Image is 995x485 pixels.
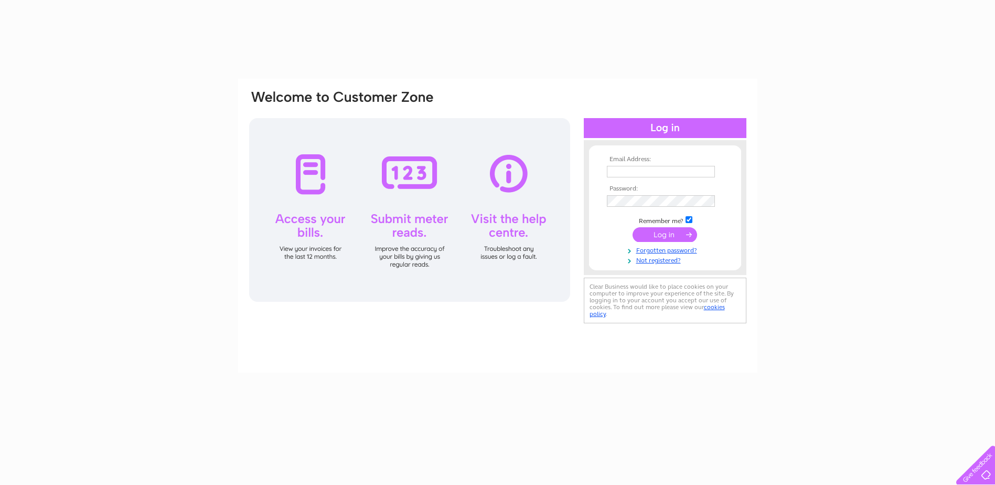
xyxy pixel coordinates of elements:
[633,227,697,242] input: Submit
[607,255,726,265] a: Not registered?
[604,215,726,225] td: Remember me?
[584,278,746,323] div: Clear Business would like to place cookies on your computer to improve your experience of the sit...
[590,303,725,318] a: cookies policy
[604,156,726,163] th: Email Address:
[607,245,726,255] a: Forgotten password?
[604,185,726,193] th: Password:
